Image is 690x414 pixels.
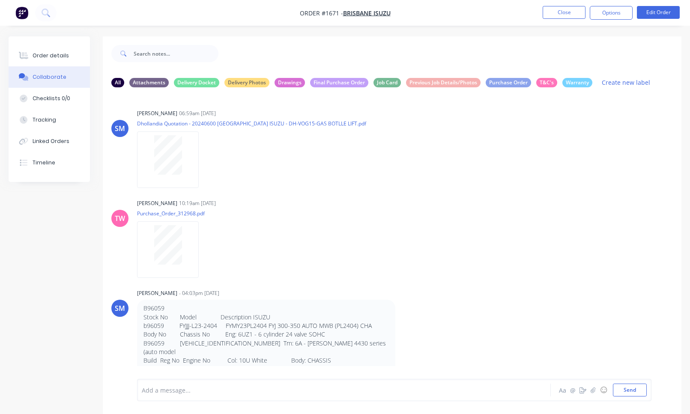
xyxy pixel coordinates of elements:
[179,110,216,117] div: 06:59am [DATE]
[143,356,389,365] p: Build Reg No Engine No Col: 10U White Body: CHASSIS
[224,78,269,87] div: Delivery Photos
[9,88,90,109] button: Checklists 0/0
[143,313,389,322] p: Stock No Model Description ISUZU
[637,6,680,19] button: Edit Order
[137,289,177,297] div: [PERSON_NAME]
[275,78,305,87] div: Drawings
[486,78,531,87] div: Purchase Order
[179,200,216,207] div: 10:19am [DATE]
[590,6,633,20] button: Options
[597,77,655,88] button: Create new label
[179,289,219,297] div: - 04:03pm [DATE]
[33,95,70,102] div: Checklists 0/0
[174,78,219,87] div: Delivery Docket
[310,78,368,87] div: Final Purchase Order
[143,304,389,313] p: B96059
[137,210,207,217] p: Purchase_Order_312968.pdf
[9,45,90,66] button: Order details
[536,78,557,87] div: T&C's
[9,131,90,152] button: Linked Orders
[137,120,366,127] p: Dhollandia Quotation - 20240600 [GEOGRAPHIC_DATA] ISUZU - DH-VOG15-GAS BOTLLE LIFT.pdf
[9,109,90,131] button: Tracking
[129,78,169,87] div: Attachments
[343,9,391,17] a: Brisbane Isuzu
[562,78,592,87] div: Warranty
[9,66,90,88] button: Collaborate
[111,78,124,87] div: All
[33,73,66,81] div: Collaborate
[115,213,125,223] div: TW
[33,52,69,60] div: Order details
[143,339,389,357] p: B96059 [VEHICLE_IDENTIFICATION_NUMBER] Trn: 6A - [PERSON_NAME] 4430 series (auto model
[15,6,28,19] img: Factory
[143,322,389,330] p: b96059 FYJJJ-L23-2404 FYMY23PL2404 FYJ 300-350 AUTO MWB (PL2404) CHA
[568,385,578,395] button: @
[598,385,609,395] button: ☺
[143,330,389,339] p: Body No Chassis No Eng: 6UZ1 - 6 cylinder 24 valve SOHC
[33,137,69,145] div: Linked Orders
[557,385,568,395] button: Aa
[406,78,481,87] div: Previous Job Details/Photos
[300,9,343,17] span: Order #1671 -
[115,303,125,313] div: SM
[143,365,389,373] p: 03/25 6UZ1 218773 Trm: 16I Cloth
[134,45,218,62] input: Search notes...
[9,152,90,173] button: Timeline
[137,200,177,207] div: [PERSON_NAME]
[115,123,125,134] div: SM
[543,6,585,19] button: Close
[373,78,401,87] div: Job Card
[613,384,647,396] button: Send
[33,159,55,167] div: Timeline
[33,116,56,124] div: Tracking
[137,110,177,117] div: [PERSON_NAME]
